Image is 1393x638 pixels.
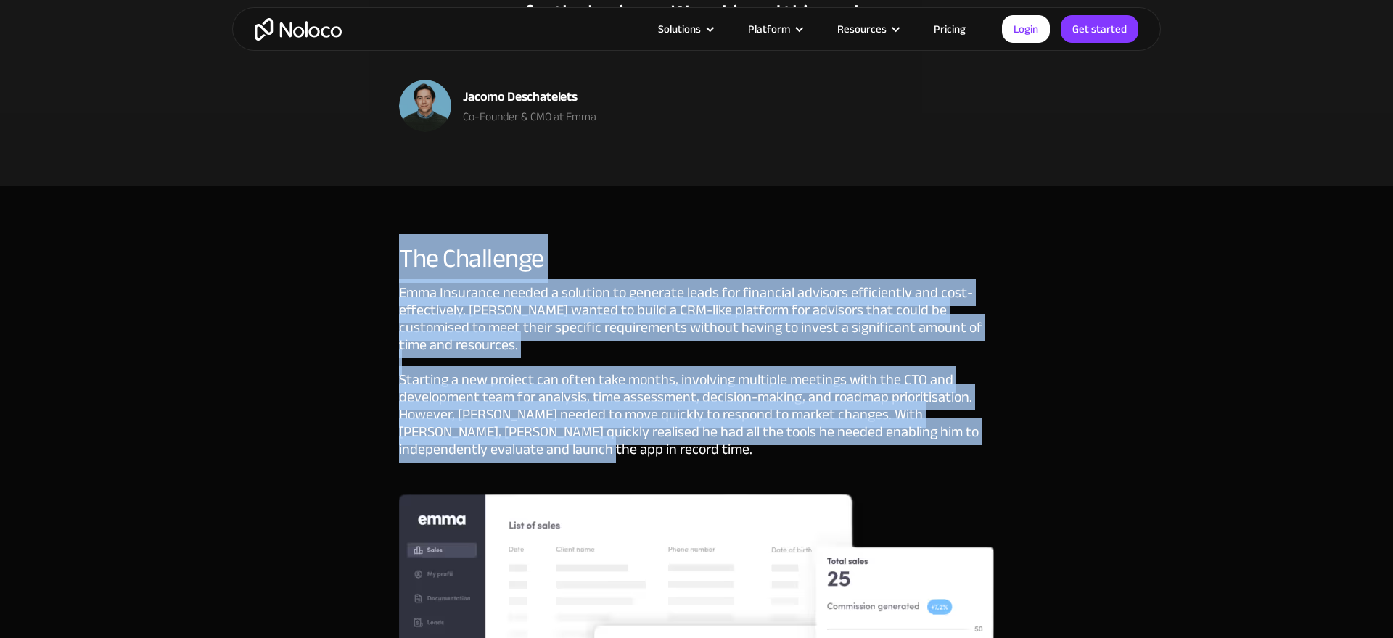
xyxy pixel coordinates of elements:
div: Solutions [658,20,701,38]
div: Solutions [640,20,730,38]
a: Login [1002,15,1050,43]
div: Co-Founder & CMO at Emma [463,108,596,125]
div: Resources [819,20,916,38]
a: home [255,18,342,41]
a: Pricing [916,20,984,38]
div: Jacomo Deschatelets [463,86,596,108]
div: The Challenge [399,244,994,273]
div: Platform [748,20,790,38]
a: Get started [1061,15,1138,43]
div: Emma Insurance needed a solution to generate leads for financial advisors efficiently and cost-ef... [399,284,994,494]
div: Platform [730,20,819,38]
div: Resources [837,20,887,38]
